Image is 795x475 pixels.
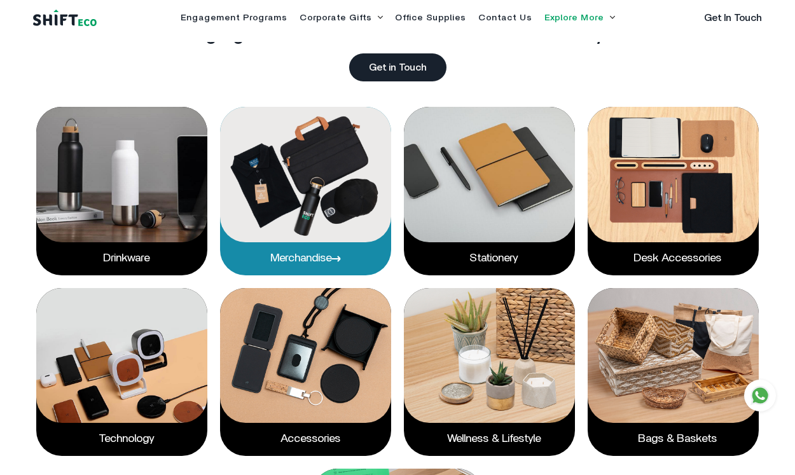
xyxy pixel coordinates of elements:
[447,433,532,444] a: Wellness & Lifestyle
[588,288,759,423] img: bags.png
[99,433,145,444] a: Technology
[638,433,708,444] a: Bags & Baskets
[181,13,287,22] a: Engagement Programs
[404,288,575,423] img: lifestyle.png
[36,107,207,242] img: Drinkware.png
[633,252,712,264] a: Desk accessories
[588,107,759,242] img: desk-accessories.png
[270,252,342,264] a: Merchandise
[469,252,509,264] a: Stationery
[103,252,141,264] a: Drinkware
[349,53,446,82] a: Get in Touch
[300,13,371,22] a: Corporate Gifts
[280,433,331,444] a: Accessories
[36,288,207,423] img: technology.png
[404,107,575,242] img: stationary.png
[395,13,466,22] a: Office Supplies
[478,13,532,22] a: Contact Us
[704,13,762,23] a: Get In Touch
[220,288,391,423] img: accessories_1f29f8c0-6949-4701-a5f9-45fb7650ad83.png
[544,13,604,22] a: Explore More
[220,107,391,242] img: Merchandise.png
